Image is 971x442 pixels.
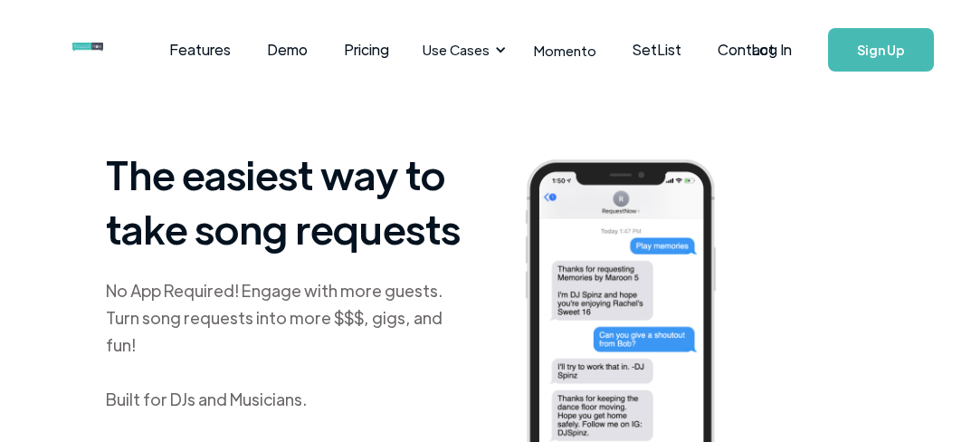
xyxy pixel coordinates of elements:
img: requestnow logo [72,43,137,52]
a: Features [151,22,249,78]
div: Use Cases [412,22,511,78]
a: Demo [249,22,326,78]
a: Log In [733,18,810,82]
a: home [72,32,106,68]
h1: The easiest way to take song requests [106,147,462,255]
a: Sign Up [828,28,934,72]
div: Use Cases [423,40,490,60]
a: Momento [516,24,614,77]
a: Pricing [326,22,407,78]
div: No App Required! Engage with more guests. Turn song requests into more $$$, gigs, and fun! Built ... [106,277,462,413]
a: SetList [614,22,700,78]
a: Contact [700,22,793,78]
